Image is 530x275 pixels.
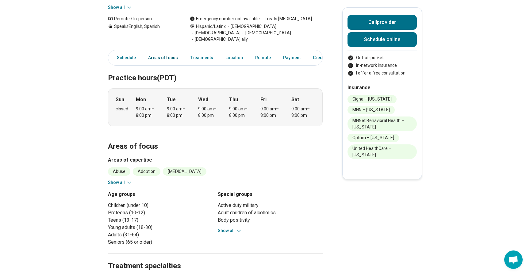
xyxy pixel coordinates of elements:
[108,88,323,126] div: When does the program meet?
[260,96,267,103] strong: Fri
[116,96,124,103] strong: Sun
[144,52,182,64] a: Areas of focus
[108,231,213,239] li: Adults (31-64)
[198,96,208,103] strong: Wed
[291,106,315,119] div: 9:00 am – 8:00 pm
[186,52,217,64] a: Treatments
[348,116,417,131] li: MHNet Behavioral Health – [US_STATE]
[109,52,140,64] a: Schedule
[167,96,176,103] strong: Tue
[167,106,190,119] div: 9:00 am – 8:00 pm
[348,15,417,30] button: Callprovider
[108,167,130,176] li: Abuse
[108,156,323,164] h3: Areas of expertise
[218,202,323,209] li: Active duty military
[348,84,417,91] h2: Insurance
[108,209,213,216] li: Preteens (10-12)
[348,95,397,103] li: Cigna – [US_STATE]
[108,16,178,22] div: Remote / In-person
[190,16,260,22] div: Emergency number not available
[218,227,242,234] button: Show all
[108,179,132,186] button: Show all
[222,52,247,64] a: Location
[196,23,226,30] span: Hispanic/Latinx
[348,70,417,76] li: I offer a free consultation
[108,4,132,11] button: Show all
[198,106,222,119] div: 9:00 am – 8:00 pm
[218,209,323,216] li: Adult children of alcoholics
[108,224,213,231] li: Young adults (18-30)
[348,55,417,61] li: Out-of-pocket
[348,32,417,47] a: Schedule online
[260,16,312,22] span: Treats [MEDICAL_DATA]
[108,127,323,152] h2: Areas of focus
[190,36,248,43] span: [DEMOGRAPHIC_DATA] ally
[136,96,146,103] strong: Mon
[252,52,275,64] a: Remote
[229,96,238,103] strong: Thu
[108,191,213,198] h3: Age groups
[133,167,160,176] li: Adoption
[348,144,417,159] li: United HealthCare – [US_STATE]
[229,106,253,119] div: 9:00 am – 8:00 pm
[260,106,284,119] div: 9:00 am – 8:00 pm
[240,30,291,36] span: [DEMOGRAPHIC_DATA]
[309,52,340,64] a: Credentials
[279,52,304,64] a: Payment
[348,134,399,142] li: Optum – [US_STATE]
[108,23,178,43] div: Speaks English, Spanish
[348,55,417,76] ul: Payment options
[108,202,213,209] li: Children (under 10)
[116,106,128,112] div: closed
[108,216,213,224] li: Teens (13-17)
[226,23,276,30] span: [DEMOGRAPHIC_DATA]
[190,30,240,36] span: [DEMOGRAPHIC_DATA]
[291,96,299,103] strong: Sat
[108,246,323,271] h2: Treatment specialties
[218,216,323,224] li: Body positivity
[136,106,159,119] div: 9:00 am – 8:00 pm
[163,167,206,176] li: [MEDICAL_DATA]
[348,106,395,114] li: MHN – [US_STATE]
[504,250,523,269] div: Open chat
[218,191,323,198] h3: Special groups
[108,239,213,246] li: Seniors (65 or older)
[108,58,323,83] h2: Practice hours (PDT)
[348,62,417,69] li: In-network insurance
